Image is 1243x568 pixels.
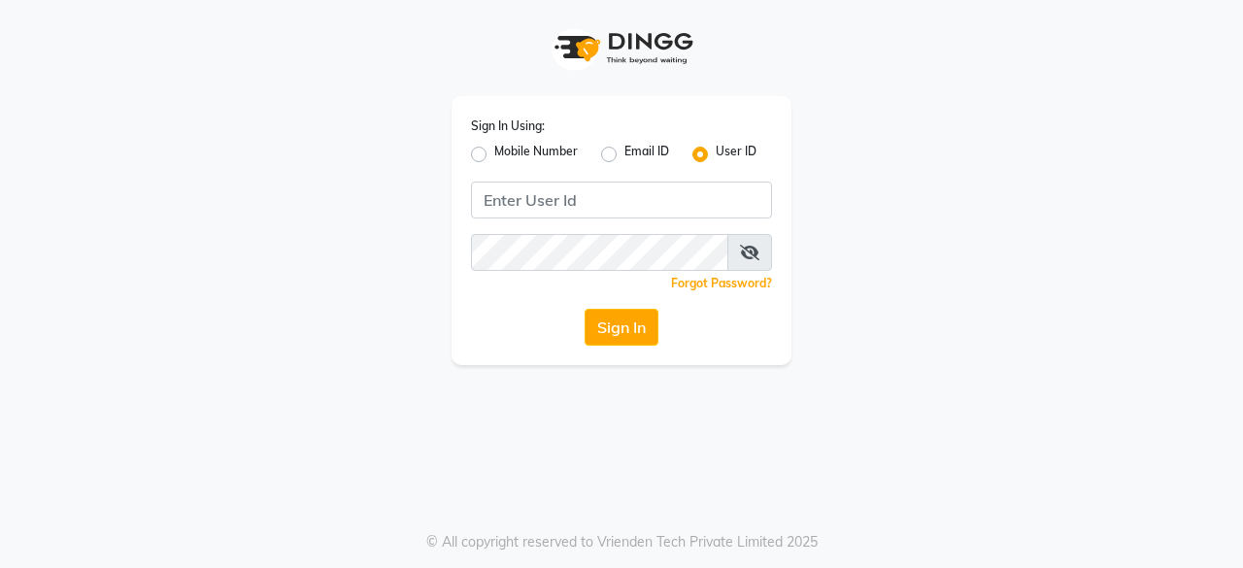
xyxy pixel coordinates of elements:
[471,234,728,271] input: Username
[671,276,772,290] a: Forgot Password?
[471,182,772,218] input: Username
[494,143,578,166] label: Mobile Number
[544,19,699,77] img: logo1.svg
[624,143,669,166] label: Email ID
[585,309,658,346] button: Sign In
[716,143,756,166] label: User ID
[471,117,545,135] label: Sign In Using:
